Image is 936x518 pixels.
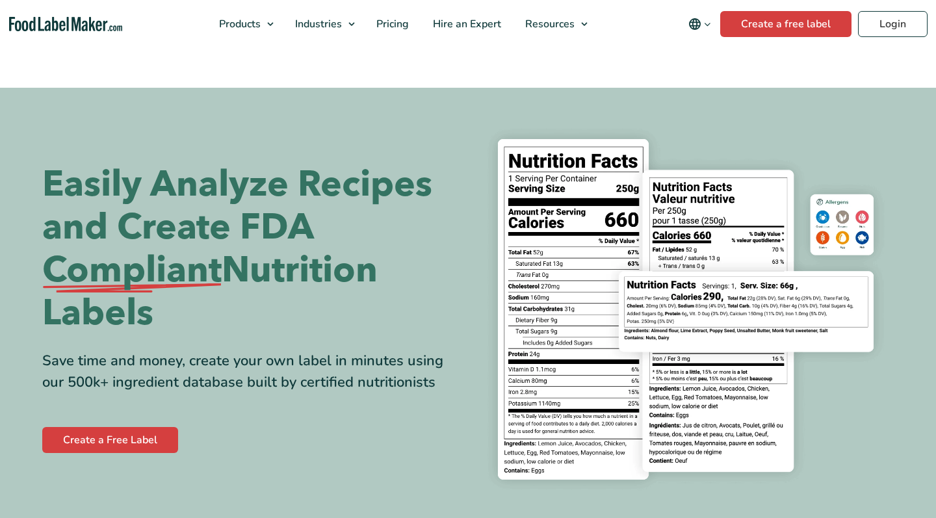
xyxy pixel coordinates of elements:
[720,11,851,37] a: Create a free label
[9,17,122,32] a: Food Label Maker homepage
[429,17,502,31] span: Hire an Expert
[42,427,178,453] a: Create a Free Label
[215,17,262,31] span: Products
[521,17,576,31] span: Resources
[858,11,928,37] a: Login
[42,163,458,335] h1: Easily Analyze Recipes and Create FDA Nutrition Labels
[372,17,410,31] span: Pricing
[291,17,343,31] span: Industries
[42,350,458,393] div: Save time and money, create your own label in minutes using our 500k+ ingredient database built b...
[679,11,720,37] button: Change language
[42,249,222,292] span: Compliant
